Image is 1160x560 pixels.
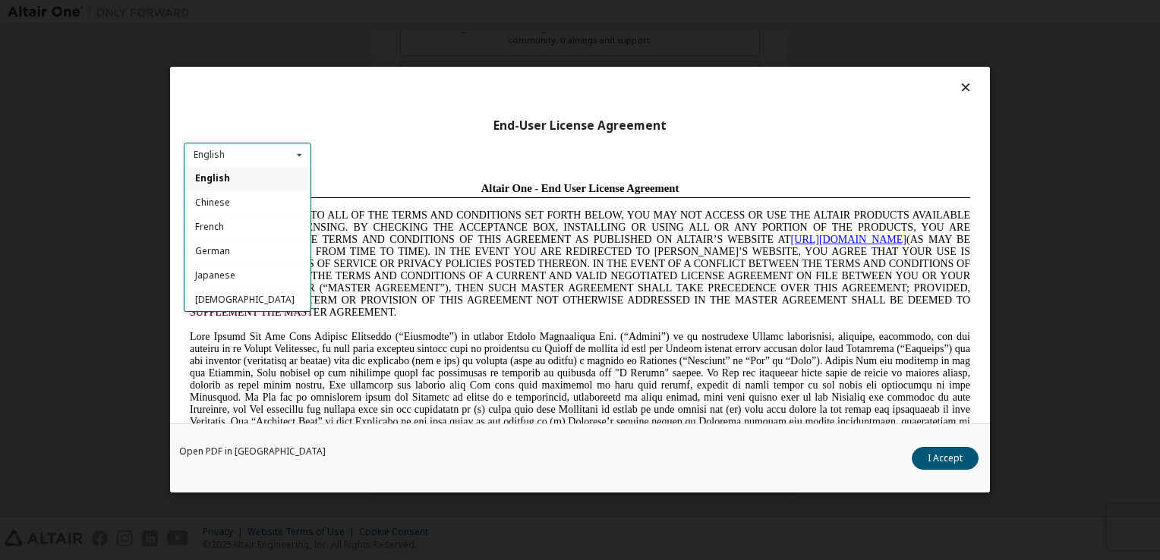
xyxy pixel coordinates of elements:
a: Open PDF in [GEOGRAPHIC_DATA] [179,448,326,457]
div: End-User License Agreement [184,118,976,134]
div: English [194,150,225,159]
span: French [195,221,224,234]
span: English [195,172,230,185]
span: [DEMOGRAPHIC_DATA] [195,293,295,306]
a: [URL][DOMAIN_NAME] [607,58,723,69]
span: IF YOU DO NOT AGREE TO ALL OF THE TERMS AND CONDITIONS SET FORTH BELOW, YOU MAY NOT ACCESS OR USE... [6,33,786,142]
span: Chinese [195,197,230,209]
span: Japanese [195,269,235,282]
button: I Accept [912,448,979,470]
span: German [195,245,230,258]
span: Altair One - End User License Agreement [298,6,496,18]
span: Lore Ipsumd Sit Ame Cons Adipisc Elitseddo (“Eiusmodte”) in utlabor Etdolo Magnaaliqua Eni. (“Adm... [6,155,786,263]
